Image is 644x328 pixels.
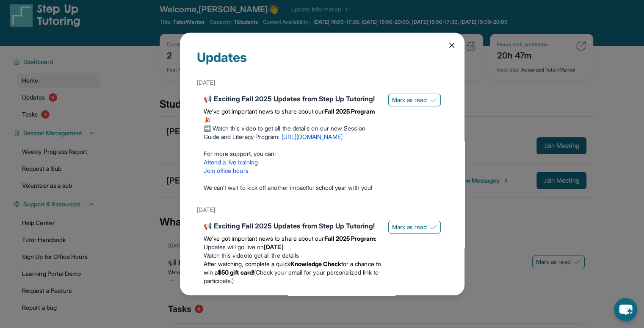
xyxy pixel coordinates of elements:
div: 📢 Exciting Fall 2025 Updates from Step Up Tutoring! [204,94,381,104]
strong: Fall 2025 Program: [324,235,376,242]
button: chat-button [614,298,637,321]
button: Mark as read [388,221,441,233]
a: [URL][DOMAIN_NAME] [281,133,342,140]
strong: [DATE] [264,243,283,250]
div: [DATE] [197,202,448,217]
a: Watch this video [204,252,247,259]
a: Join office hours [204,167,249,174]
span: ! [253,269,254,276]
p: For more support, you can: [204,294,381,302]
img: Mark as read [430,224,437,231]
button: Mark as read [388,94,441,106]
p: We can’t wait to kick off another impactful school year with you! [204,183,381,192]
li: Updates will go live on [204,243,381,251]
span: For more support, you can: [204,150,276,157]
li: (Check your email for your personalized link to participate.) [204,260,381,285]
strong: $50 gift card [218,269,253,276]
span: 🎉 [204,116,211,123]
strong: Knowledge Check [290,260,341,267]
div: 📢 Exciting Fall 2025 Updates from Step Up Tutoring! [204,221,381,231]
span: Mark as read [392,96,427,104]
span: After watching, complete a quick [204,260,290,267]
li: to get all the details [204,251,381,260]
span: We’ve got important news to share about our [204,108,324,115]
span: Mark as read [392,223,427,231]
div: Updates [197,50,448,75]
div: [DATE] [197,75,448,90]
a: Attend a live training [204,158,258,166]
img: Mark as read [430,97,437,103]
span: We’ve got important news to share about our [204,235,324,242]
p: ➡️ Watch this video to get all the details on our new Session Guide and Literacy Program: [204,124,381,141]
strong: Fall 2025 Program [324,108,375,115]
